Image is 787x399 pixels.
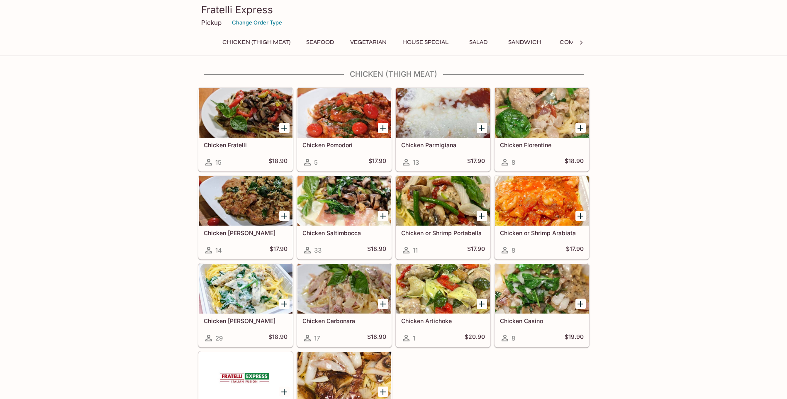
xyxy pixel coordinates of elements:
[199,264,292,314] div: Chicken Alfredo
[204,141,288,148] h5: Chicken Fratelli
[279,211,290,221] button: Add Chicken Basilio
[495,175,589,259] a: Chicken or Shrimp Arabiata8$17.90
[201,19,222,27] p: Pickup
[413,246,418,254] span: 11
[396,176,490,226] div: Chicken or Shrimp Portabella
[302,141,386,148] h5: Chicken Pomodori
[413,158,419,166] span: 13
[500,229,584,236] h5: Chicken or Shrimp Arabiata
[346,36,391,48] button: Vegetarian
[314,158,318,166] span: 5
[198,175,293,259] a: Chicken [PERSON_NAME]14$17.90
[268,333,288,343] h5: $18.90
[566,245,584,255] h5: $17.90
[297,176,391,226] div: Chicken Saltimbocca
[297,263,392,347] a: Chicken Carbonara17$18.90
[565,157,584,167] h5: $18.90
[575,211,586,221] button: Add Chicken or Shrimp Arabiata
[378,123,388,133] button: Add Chicken Pomodori
[467,157,485,167] h5: $17.90
[201,3,586,16] h3: Fratelli Express
[204,317,288,324] h5: Chicken [PERSON_NAME]
[228,16,286,29] button: Change Order Type
[218,36,295,48] button: Chicken (Thigh Meat)
[500,141,584,148] h5: Chicken Florentine
[495,88,589,171] a: Chicken Florentine8$18.90
[495,176,589,226] div: Chicken or Shrimp Arabiata
[396,88,490,171] a: Chicken Parmigiana13$17.90
[512,246,515,254] span: 8
[553,36,590,48] button: Combo
[396,264,490,314] div: Chicken Artichoke
[198,70,590,79] h4: Chicken (Thigh Meat)
[575,123,586,133] button: Add Chicken Florentine
[401,229,485,236] h5: Chicken or Shrimp Portabella
[495,264,589,314] div: Chicken Casino
[199,88,292,138] div: Chicken Fratelli
[512,334,515,342] span: 8
[500,317,584,324] h5: Chicken Casino
[215,246,222,254] span: 14
[367,333,386,343] h5: $18.90
[302,317,386,324] h5: Chicken Carbonara
[297,175,392,259] a: Chicken Saltimbocca33$18.90
[270,245,288,255] h5: $17.90
[495,88,589,138] div: Chicken Florentine
[198,88,293,171] a: Chicken Fratelli15$18.90
[279,387,290,397] button: Add Chicken & Sausage Pomodori
[204,229,288,236] h5: Chicken [PERSON_NAME]
[460,36,497,48] button: Salad
[396,263,490,347] a: Chicken Artichoke1$20.90
[396,88,490,138] div: Chicken Parmigiana
[314,334,320,342] span: 17
[302,36,339,48] button: Seafood
[398,36,453,48] button: House Special
[467,245,485,255] h5: $17.90
[302,229,386,236] h5: Chicken Saltimbocca
[575,299,586,309] button: Add Chicken Casino
[215,158,222,166] span: 15
[504,36,546,48] button: Sandwich
[368,157,386,167] h5: $17.90
[465,333,485,343] h5: $20.90
[314,246,322,254] span: 33
[378,387,388,397] button: Add Chicken Bruno
[279,123,290,133] button: Add Chicken Fratelli
[565,333,584,343] h5: $19.90
[198,263,293,347] a: Chicken [PERSON_NAME]29$18.90
[378,211,388,221] button: Add Chicken Saltimbocca
[495,263,589,347] a: Chicken Casino8$19.90
[477,299,487,309] button: Add Chicken Artichoke
[268,157,288,167] h5: $18.90
[413,334,415,342] span: 1
[401,317,485,324] h5: Chicken Artichoke
[367,245,386,255] h5: $18.90
[297,264,391,314] div: Chicken Carbonara
[477,123,487,133] button: Add Chicken Parmigiana
[477,211,487,221] button: Add Chicken or Shrimp Portabella
[401,141,485,148] h5: Chicken Parmigiana
[215,334,223,342] span: 29
[279,299,290,309] button: Add Chicken Alfredo
[378,299,388,309] button: Add Chicken Carbonara
[512,158,515,166] span: 8
[297,88,392,171] a: Chicken Pomodori5$17.90
[199,176,292,226] div: Chicken Basilio
[297,88,391,138] div: Chicken Pomodori
[396,175,490,259] a: Chicken or Shrimp Portabella11$17.90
